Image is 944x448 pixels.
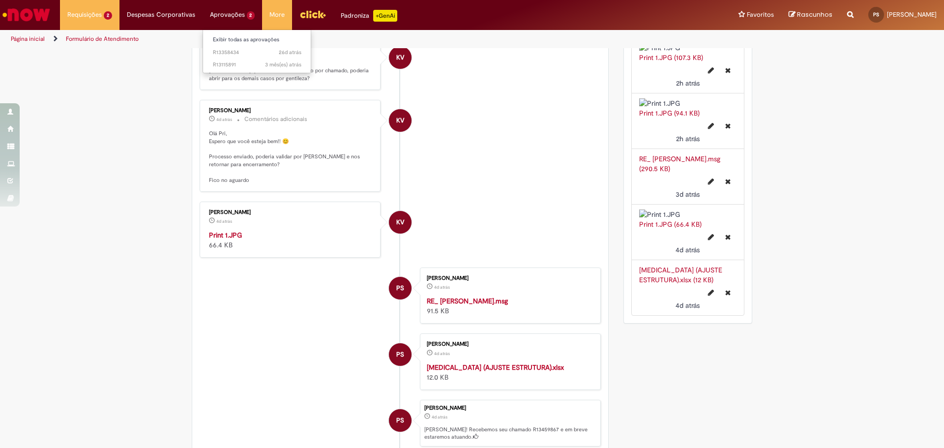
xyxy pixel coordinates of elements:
span: R13358434 [213,49,301,57]
span: 2 [247,11,255,20]
time: 28/08/2025 18:41:11 [434,351,450,357]
li: Priscila Alves Morais Da Silva [200,400,601,447]
div: [PERSON_NAME] [427,341,590,347]
span: 2 [104,11,112,20]
span: 4d atrás [434,351,450,357]
div: Karine Vieira [389,211,412,234]
p: Olá Pri, Espero que você esteja bem!! 😊 Processo enviado, poderia validar por [PERSON_NAME] e nos... [209,130,373,184]
span: Rascunhos [797,10,832,19]
button: Editar nome de arquivo Print 1.JPG [702,62,720,78]
span: KV [396,109,404,132]
a: Página inicial [11,35,45,43]
time: 29/08/2025 09:05:53 [216,218,232,224]
span: 3d atrás [676,190,700,199]
time: 06/08/2025 10:30:45 [279,49,301,56]
ul: Trilhas de página [7,30,622,48]
div: Karine Vieira [389,46,412,69]
div: 12.0 KB [427,362,590,382]
img: Print 1.JPG [639,98,737,108]
span: 26d atrás [279,49,301,56]
button: Excluir RE_ Ajuste SubGrupo.msg [719,174,737,189]
span: 4d atrás [216,117,232,122]
span: 3 mês(es) atrás [265,61,301,68]
button: Editar nome de arquivo Change Job (AJUSTE ESTRUTURA).xlsx [702,285,720,300]
span: PS [396,343,404,366]
time: 28/08/2025 18:41:11 [676,301,700,310]
button: Excluir Print 1.JPG [719,62,737,78]
time: 28/08/2025 18:41:49 [434,284,450,290]
a: Print 1.JPG (94.1 KB) [639,109,700,118]
div: Priscila Alves Morais Da Silva [389,343,412,366]
button: Excluir Change Job (AJUSTE ESTRUTURA).xlsx [719,285,737,300]
a: [MEDICAL_DATA] (AJUSTE ESTRUTURA).xlsx (12 KB) [639,266,722,284]
span: 2h atrás [676,79,700,88]
a: Formulário de Atendimento [66,35,139,43]
img: ServiceNow [1,5,52,25]
span: 2h atrás [676,134,700,143]
a: RE_ [PERSON_NAME].msg [427,297,508,305]
a: [MEDICAL_DATA] (AJUSTE ESTRUTURA).xlsx [427,363,564,372]
button: Excluir Print 1.JPG [719,118,737,134]
a: Print 1.JPG (107.3 KB) [639,53,703,62]
button: Excluir Print 1.JPG [719,229,737,245]
a: Aberto R13358434 : [203,47,311,58]
a: Print 1.JPG [209,231,242,239]
div: 66.4 KB [209,230,373,250]
span: 4d atrás [216,218,232,224]
a: Rascunhos [789,10,832,20]
span: PS [396,276,404,300]
span: PS [396,409,404,432]
time: 29/08/2025 09:06:28 [216,117,232,122]
time: 01/09/2025 08:06:05 [676,79,700,88]
div: Priscila Alves Morais Da Silva [389,409,412,432]
time: 01/09/2025 08:04:47 [676,134,700,143]
p: [PERSON_NAME]! Recebemos seu chamado R13459867 e em breve estaremos atuando. [424,426,595,441]
img: Print 1.JPG [639,209,737,219]
img: click_logo_yellow_360x200.png [299,7,326,22]
span: Despesas Corporativas [127,10,195,20]
ul: Aprovações [203,30,312,73]
time: 29/08/2025 09:05:53 [676,245,700,254]
span: Requisições [67,10,102,20]
span: 4d atrás [676,301,700,310]
img: Print 1.JPG [639,43,737,53]
a: Print 1.JPG (66.4 KB) [639,220,702,229]
div: Padroniza [341,10,397,22]
span: R13115891 [213,61,301,69]
span: 4d atrás [432,414,447,420]
p: [PERSON_NAME] que só atendemos 1 caso por chamado, poderia abrir para os demais casos por gentileza? [209,67,373,82]
span: 4d atrás [676,245,700,254]
time: 29/08/2025 09:45:46 [676,190,700,199]
div: Karine Vieira [389,109,412,132]
div: Priscila Alves Morais Da Silva [389,277,412,299]
span: Aprovações [210,10,245,20]
button: Editar nome de arquivo Print 1.JPG [702,229,720,245]
div: [PERSON_NAME] [209,209,373,215]
p: +GenAi [373,10,397,22]
div: [PERSON_NAME] [209,108,373,114]
span: More [269,10,285,20]
a: Aberto R13115891 : [203,60,311,70]
span: KV [396,46,404,69]
span: PS [873,11,879,18]
div: 91.5 KB [427,296,590,316]
a: Exibir todas as aprovações [203,34,311,45]
time: 28/08/2025 18:42:17 [432,414,447,420]
small: Comentários adicionais [244,115,307,123]
a: RE_ [PERSON_NAME].msg (290.5 KB) [639,154,720,173]
span: KV [396,210,404,234]
button: Editar nome de arquivo Print 1.JPG [702,118,720,134]
span: Favoritos [747,10,774,20]
time: 02/06/2025 08:51:40 [265,61,301,68]
span: [PERSON_NAME] [887,10,937,19]
div: [PERSON_NAME] [424,405,595,411]
div: [PERSON_NAME] [427,275,590,281]
span: 4d atrás [434,284,450,290]
button: Editar nome de arquivo RE_ Ajuste SubGrupo.msg [702,174,720,189]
